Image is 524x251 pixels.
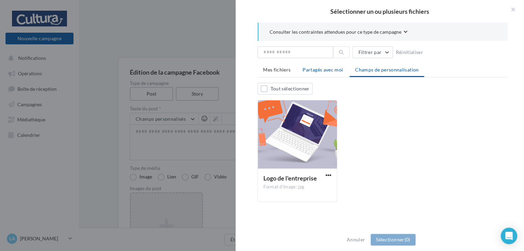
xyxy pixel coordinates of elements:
[270,29,401,35] span: Consulter les contraintes attendues pour ce type de campagne
[263,184,331,190] div: Format d'image: jpg
[352,46,393,58] button: Filtrer par
[393,48,426,56] button: Réinitialiser
[263,67,291,73] span: Mes fichiers
[303,67,343,73] span: Partagés avec moi
[371,234,415,245] button: Sélectionner(0)
[404,237,410,242] span: (0)
[270,28,408,37] button: Consulter les contraintes attendues pour ce type de campagne
[501,228,517,244] div: Open Intercom Messenger
[355,67,419,73] span: Champs de personnalisation
[344,236,368,244] button: Annuler
[247,8,513,14] h2: Sélectionner un ou plusieurs fichiers
[263,174,317,182] span: Logo de l'entreprise
[258,83,312,95] button: Tout sélectionner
